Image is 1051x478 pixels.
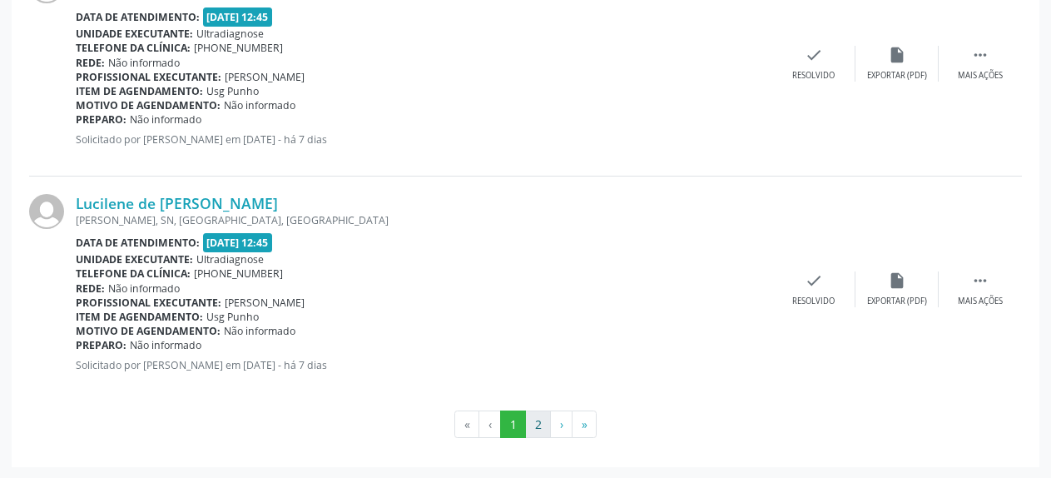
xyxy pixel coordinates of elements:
div: Resolvido [792,296,835,307]
a: Lucilene de [PERSON_NAME] [76,194,278,212]
div: Exportar (PDF) [867,70,927,82]
span: [DATE] 12:45 [203,233,273,252]
span: [PHONE_NUMBER] [194,41,283,55]
button: Go to page 1 [500,411,526,439]
b: Unidade executante: [76,252,193,266]
b: Rede: [76,56,105,70]
span: Não informado [108,56,180,70]
span: Ultradiagnose [196,27,264,41]
b: Preparo: [76,338,126,352]
div: Mais ações [958,70,1003,82]
span: [DATE] 12:45 [203,7,273,27]
b: Telefone da clínica: [76,266,191,281]
button: Go to page 2 [525,411,551,439]
p: Solicitado por [PERSON_NAME] em [DATE] - há 7 dias [76,132,772,147]
b: Motivo de agendamento: [76,324,221,338]
span: Não informado [224,98,295,112]
span: Usg Punho [206,84,259,98]
span: Não informado [224,324,295,338]
b: Motivo de agendamento: [76,98,221,112]
img: img [29,194,64,229]
b: Item de agendamento: [76,84,203,98]
i:  [971,46,989,64]
b: Profissional executante: [76,70,221,84]
p: Solicitado por [PERSON_NAME] em [DATE] - há 7 dias [76,358,772,372]
ul: Pagination [29,411,1022,439]
b: Data de atendimento: [76,10,200,24]
span: Ultradiagnose [196,252,264,266]
i: check [805,46,823,64]
div: Exportar (PDF) [867,296,927,307]
span: Não informado [130,112,201,127]
div: [PERSON_NAME], SN, [GEOGRAPHIC_DATA], [GEOGRAPHIC_DATA] [76,213,772,227]
div: Mais ações [958,296,1003,307]
button: Go to last page [572,411,597,439]
button: Go to next page [550,411,573,439]
b: Preparo: [76,112,126,127]
b: Rede: [76,281,105,296]
span: Não informado [108,281,180,296]
span: [PERSON_NAME] [225,296,305,310]
b: Unidade executante: [76,27,193,41]
span: Não informado [130,338,201,352]
span: Usg Punho [206,310,259,324]
span: [PHONE_NUMBER] [194,266,283,281]
i:  [971,271,989,290]
b: Telefone da clínica: [76,41,191,55]
b: Profissional executante: [76,296,221,310]
i: insert_drive_file [888,271,906,290]
i: check [805,271,823,290]
div: Resolvido [792,70,835,82]
b: Item de agendamento: [76,310,203,324]
span: [PERSON_NAME] [225,70,305,84]
i: insert_drive_file [888,46,906,64]
b: Data de atendimento: [76,236,200,250]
